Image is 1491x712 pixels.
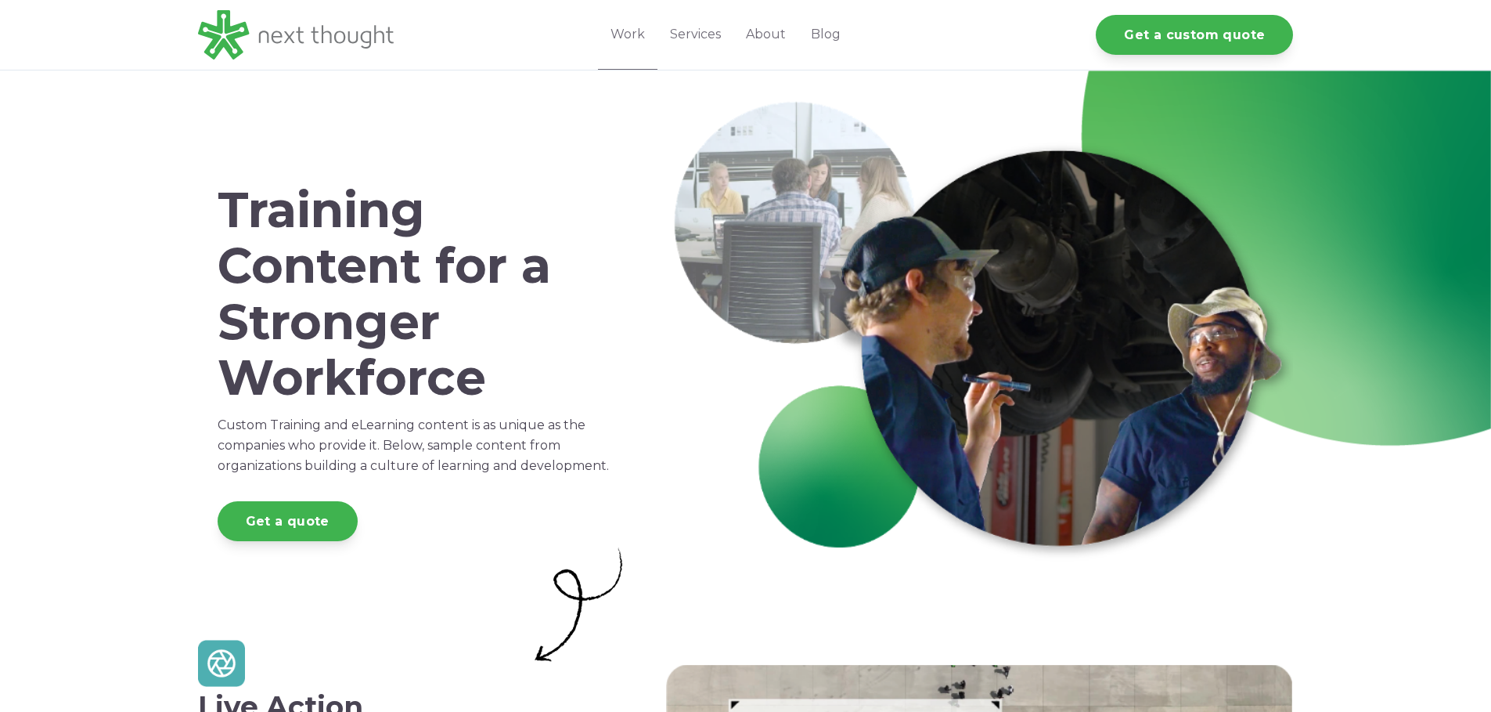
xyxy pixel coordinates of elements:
h1: Training Content for a Stronger Workforce [218,183,618,406]
img: LG - NextThought Logo [198,10,394,60]
span: Custom Training and eLearning content is as unique as the companies who provide it. Below, sample... [218,417,609,473]
a: Get a quote [218,501,358,541]
img: Work-Header [667,94,1293,569]
a: Get a custom quote [1096,15,1293,55]
img: Artboard 5 [198,640,245,688]
img: Artboard 3-1 [520,544,638,665]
